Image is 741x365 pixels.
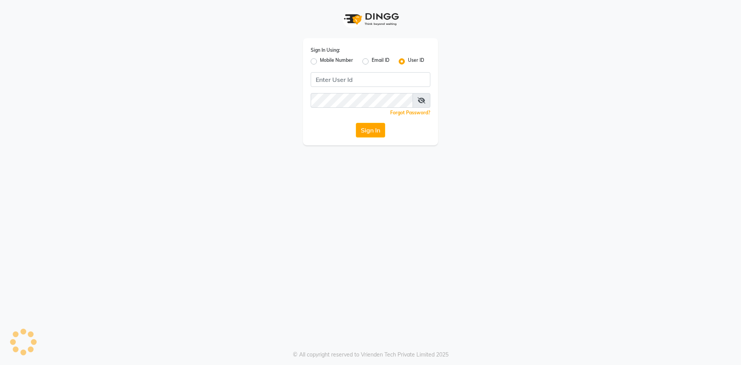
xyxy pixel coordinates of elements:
[356,123,385,138] button: Sign In
[408,57,424,66] label: User ID
[311,72,430,87] input: Username
[390,110,430,115] a: Forgot Password?
[311,47,340,54] label: Sign In Using:
[311,93,413,108] input: Username
[372,57,389,66] label: Email ID
[320,57,353,66] label: Mobile Number
[340,8,401,31] img: logo1.svg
